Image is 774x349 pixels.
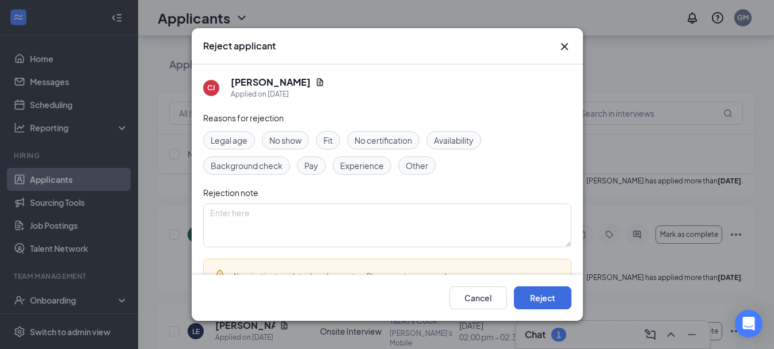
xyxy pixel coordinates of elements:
[231,89,325,100] div: Applied on [DATE]
[211,159,283,172] span: Background check
[203,40,276,52] h3: Reject applicant
[735,310,762,338] div: Open Intercom Messenger
[340,159,384,172] span: Experience
[434,134,474,147] span: Availability
[406,159,428,172] span: Other
[234,272,461,281] span: No rejection templates have been setup. Please create a new one .
[203,187,258,198] span: Rejection note
[269,134,302,147] span: No show
[558,40,571,53] button: Close
[449,286,507,309] button: Cancel
[211,134,247,147] span: Legal age
[323,134,333,147] span: Fit
[445,272,459,281] a: here
[231,76,311,89] h5: [PERSON_NAME]
[304,159,318,172] span: Pay
[558,40,571,53] svg: Cross
[315,78,325,87] svg: Document
[203,113,284,123] span: Reasons for rejection
[207,83,215,93] div: CJ
[213,269,227,282] svg: Warning
[354,134,412,147] span: No certification
[514,286,571,309] button: Reject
